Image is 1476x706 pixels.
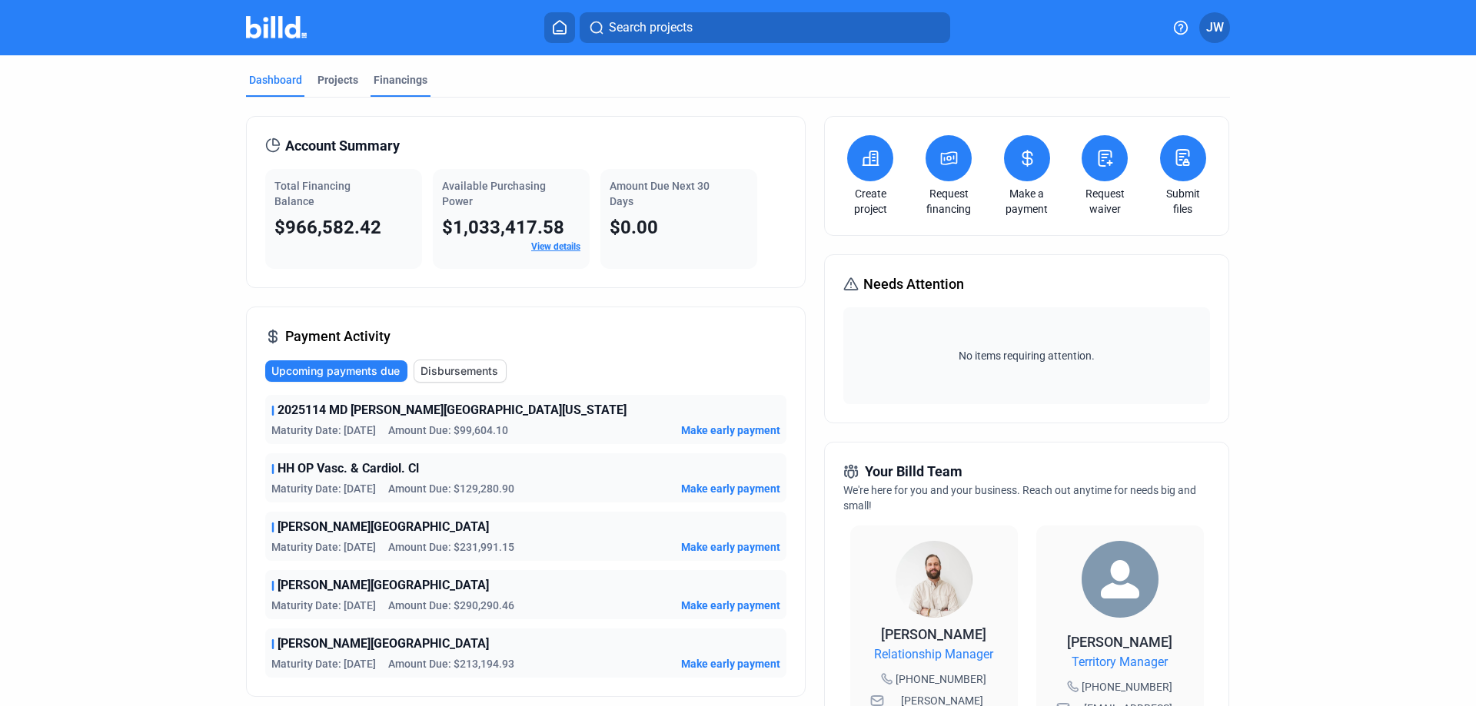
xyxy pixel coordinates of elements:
div: Projects [317,72,358,88]
button: Make early payment [681,423,780,438]
span: We're here for you and your business. Reach out anytime for needs big and small! [843,484,1196,512]
span: Total Financing Balance [274,180,351,207]
a: Request financing [922,186,976,217]
button: Search projects [580,12,950,43]
a: Create project [843,186,897,217]
span: Maturity Date: [DATE] [271,598,376,613]
span: Relationship Manager [874,645,993,664]
button: Make early payment [681,539,780,555]
div: Financings [374,72,427,88]
span: Amount Due: $99,604.10 [388,423,508,438]
span: Maturity Date: [DATE] [271,423,376,438]
span: Amount Due: $290,290.46 [388,598,514,613]
span: Disbursements [421,363,498,379]
a: Make a payment [1000,186,1054,217]
span: Payment Activity [285,326,391,347]
button: JW [1199,12,1230,43]
span: Search projects [609,18,693,37]
button: Upcoming payments due [265,360,407,382]
span: Upcoming payments due [271,363,400,379]
span: $0.00 [610,217,658,238]
span: Amount Due: $213,194.93 [388,656,514,671]
div: Dashboard [249,72,302,88]
span: $966,582.42 [274,217,381,238]
span: Account Summary [285,135,400,157]
span: Amount Due: $129,280.90 [388,481,514,496]
span: Territory Manager [1072,653,1168,671]
button: Make early payment [681,656,780,671]
span: [PERSON_NAME] [881,626,986,642]
span: Available Purchasing Power [442,180,546,207]
span: Maturity Date: [DATE] [271,656,376,671]
button: Make early payment [681,481,780,496]
span: 2025114 MD [PERSON_NAME][GEOGRAPHIC_DATA][US_STATE] [278,401,627,419]
a: Submit files [1156,186,1210,217]
span: Amount Due Next 30 Days [610,180,710,207]
span: HH OP Vasc. & Cardiol. Cl [278,459,419,478]
span: [PERSON_NAME][GEOGRAPHIC_DATA] [278,635,489,653]
img: Relationship Manager [896,541,972,618]
span: Maturity Date: [DATE] [271,539,376,555]
span: Maturity Date: [DATE] [271,481,376,496]
span: [PHONE_NUMBER] [896,671,986,687]
span: [PHONE_NUMBER] [1082,679,1172,694]
button: Disbursements [414,360,507,383]
a: View details [531,241,580,252]
span: Amount Due: $231,991.15 [388,539,514,555]
span: [PERSON_NAME][GEOGRAPHIC_DATA] [278,576,489,595]
span: Needs Attention [863,273,964,295]
span: JW [1206,18,1224,37]
span: [PERSON_NAME][GEOGRAPHIC_DATA] [278,518,489,536]
img: Billd Company Logo [246,16,307,38]
a: Request waiver [1078,186,1132,217]
span: $1,033,417.58 [442,217,564,238]
button: Make early payment [681,598,780,613]
span: [PERSON_NAME] [1067,634,1172,650]
img: Territory Manager [1082,541,1159,618]
span: Your Billd Team [865,461,962,482]
span: No items requiring attention. [849,348,1203,363]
